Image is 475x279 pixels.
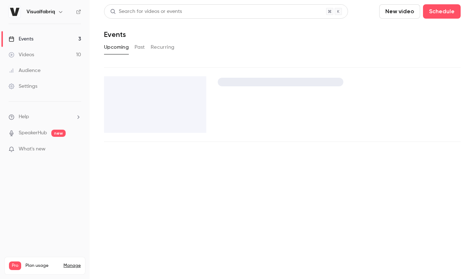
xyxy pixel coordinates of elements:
[64,263,81,269] a: Manage
[9,67,41,74] div: Audience
[27,8,55,15] h6: Visualfabriq
[9,113,81,121] li: help-dropdown-opener
[110,8,182,15] div: Search for videos or events
[104,42,129,53] button: Upcoming
[104,30,126,39] h1: Events
[9,261,21,270] span: Pro
[379,4,420,19] button: New video
[9,35,33,43] div: Events
[9,6,20,18] img: Visualfabriq
[9,51,34,58] div: Videos
[25,263,59,269] span: Plan usage
[151,42,175,53] button: Recurring
[9,83,37,90] div: Settings
[135,42,145,53] button: Past
[51,130,66,137] span: new
[423,4,461,19] button: Schedule
[19,113,29,121] span: Help
[19,145,46,153] span: What's new
[19,129,47,137] a: SpeakerHub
